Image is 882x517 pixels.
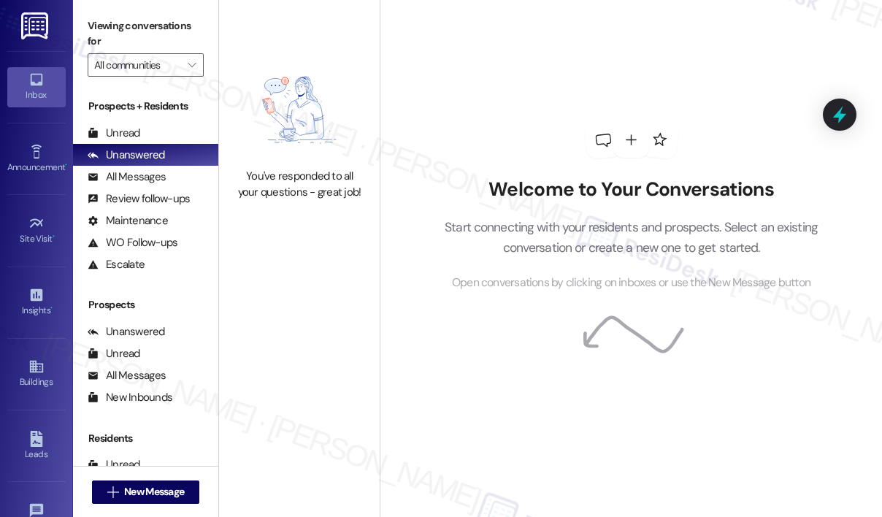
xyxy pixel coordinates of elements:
[88,457,140,472] div: Unread
[92,480,200,504] button: New Message
[88,213,168,229] div: Maintenance
[7,67,66,107] a: Inbox
[88,126,140,141] div: Unread
[7,283,66,322] a: Insights •
[235,169,364,200] div: You've responded to all your questions - great job!
[452,274,810,292] span: Open conversations by clicking on inboxes or use the New Message button
[73,297,218,313] div: Prospects
[423,217,840,258] p: Start connecting with your residents and prospects. Select an existing conversation or create a n...
[50,303,53,313] span: •
[88,148,165,163] div: Unanswered
[107,486,118,498] i: 
[124,484,184,499] span: New Message
[7,211,66,250] a: Site Visit •
[7,426,66,466] a: Leads
[7,354,66,394] a: Buildings
[88,390,172,405] div: New Inbounds
[88,346,140,361] div: Unread
[73,99,218,114] div: Prospects + Residents
[88,15,204,53] label: Viewing conversations for
[88,169,166,185] div: All Messages
[88,191,190,207] div: Review follow-ups
[94,53,180,77] input: All communities
[65,160,67,170] span: •
[21,12,51,39] img: ResiDesk Logo
[235,58,364,162] img: empty-state
[88,368,166,383] div: All Messages
[423,178,840,202] h2: Welcome to Your Conversations
[88,235,177,250] div: WO Follow-ups
[73,431,218,446] div: Residents
[88,257,145,272] div: Escalate
[53,231,55,242] span: •
[188,59,196,71] i: 
[88,324,165,340] div: Unanswered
